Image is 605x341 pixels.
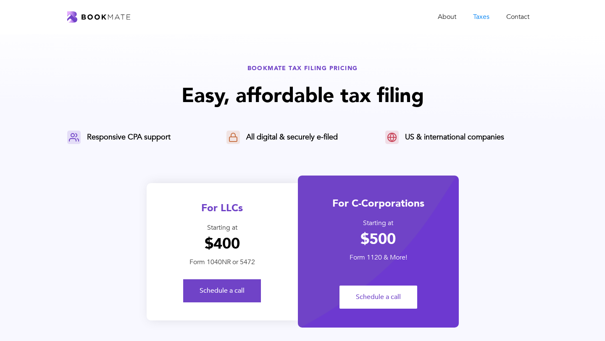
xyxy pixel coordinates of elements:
[246,132,338,142] div: All digital & securely e-filed
[183,279,261,302] a: Schedule a call
[147,258,298,267] div: Form 1040NR or 5472
[298,197,459,210] div: For C-Corporations
[67,11,130,23] a: home
[298,230,459,249] h1: $500
[147,223,298,232] div: Starting at
[147,201,298,215] div: For LLCs
[339,286,417,309] a: Schedule a call
[147,235,298,253] h1: $400
[298,253,459,262] div: Form 1120 & More!
[67,64,538,72] div: BOOKMATE TAX FILING PRICING
[429,8,465,26] a: About
[405,132,504,142] div: US & international companies
[67,82,538,110] h1: Easy, affordable tax filing
[465,8,498,26] a: Taxes
[298,219,459,228] div: Starting at
[87,132,171,142] div: Responsive CPA support
[498,8,538,26] a: Contact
